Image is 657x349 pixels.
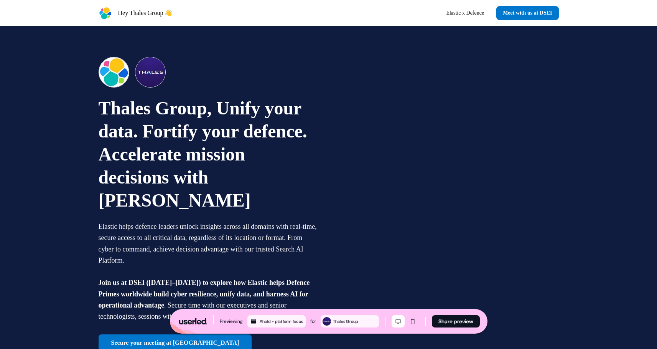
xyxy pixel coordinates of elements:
span: . Secure time with our executives and senior technologists, sessions with our team of experts are... [99,301,287,320]
div: Thales Group [333,318,377,325]
span: Elastic helps defence leaders unlock insights across all domains with real-time, secure access to... [99,223,317,264]
p: Thales Group, Unify your data. Fortify your defence. Accelerate mission decisions with [PERSON_NAME] [99,97,318,212]
button: Share preview [432,315,480,327]
p: Hey Thales Group 👋 [118,8,173,18]
div: Previewing [220,318,243,325]
button: Desktop mode [392,315,405,327]
div: Ahold - platform focus [260,318,304,325]
span: Join us at DSEI ([DATE]–[DATE]) to explore how Elastic helps Defence Primes worldwide build cyber... [99,279,310,309]
div: for [310,318,316,325]
a: Elastic x Defence [440,6,490,20]
button: Mobile mode [406,315,419,327]
a: Meet with us at DSEI [496,6,558,20]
